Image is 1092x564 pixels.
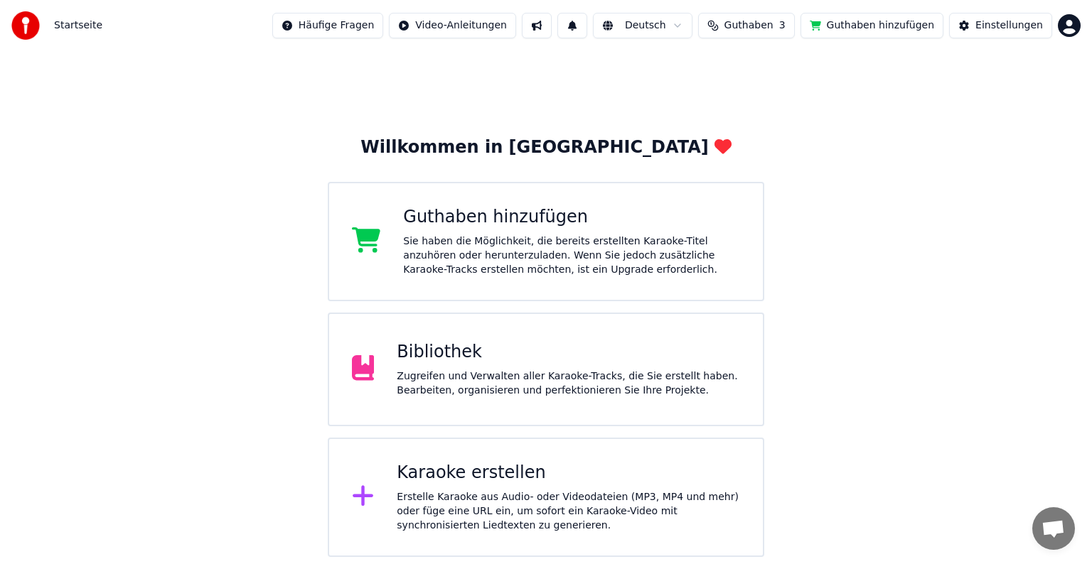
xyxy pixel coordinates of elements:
button: Einstellungen [949,13,1052,38]
div: Karaoke erstellen [397,462,740,484]
button: Häufige Fragen [272,13,384,38]
span: Guthaben [724,18,773,33]
button: Guthaben hinzufügen [801,13,944,38]
div: Einstellungen [975,18,1043,33]
a: Chat öffnen [1032,507,1075,550]
span: Startseite [54,18,102,33]
button: Guthaben3 [698,13,795,38]
div: Sie haben die Möglichkeit, die bereits erstellten Karaoke-Titel anzuhören oder herunterzuladen. W... [403,234,740,277]
div: Guthaben hinzufügen [403,206,740,229]
nav: breadcrumb [54,18,102,33]
div: Willkommen in [GEOGRAPHIC_DATA] [360,136,731,159]
button: Video-Anleitungen [389,13,516,38]
span: 3 [779,18,786,33]
div: Erstelle Karaoke aus Audio- oder Videodateien (MP3, MP4 und mehr) oder füge eine URL ein, um sofo... [397,490,740,533]
div: Bibliothek [397,341,740,364]
div: Zugreifen und Verwalten aller Karaoke-Tracks, die Sie erstellt haben. Bearbeiten, organisieren un... [397,369,740,398]
img: youka [11,11,40,40]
